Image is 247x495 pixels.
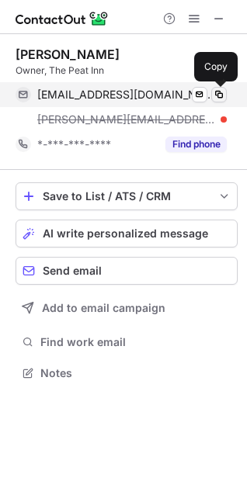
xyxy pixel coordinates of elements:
[165,137,227,152] button: Reveal Button
[16,362,238,384] button: Notes
[37,88,215,102] span: [EMAIL_ADDRESS][DOMAIN_NAME]
[16,220,238,247] button: AI write personalized message
[43,190,210,202] div: Save to List / ATS / CRM
[16,9,109,28] img: ContactOut v5.3.10
[43,265,102,277] span: Send email
[16,182,238,210] button: save-profile-one-click
[16,257,238,285] button: Send email
[16,294,238,322] button: Add to email campaign
[16,331,238,353] button: Find work email
[16,47,120,62] div: [PERSON_NAME]
[40,335,231,349] span: Find work email
[16,64,238,78] div: Owner, The Peat Inn
[37,112,215,126] span: [PERSON_NAME][EMAIL_ADDRESS][DOMAIN_NAME]
[40,366,231,380] span: Notes
[43,227,208,240] span: AI write personalized message
[42,302,165,314] span: Add to email campaign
